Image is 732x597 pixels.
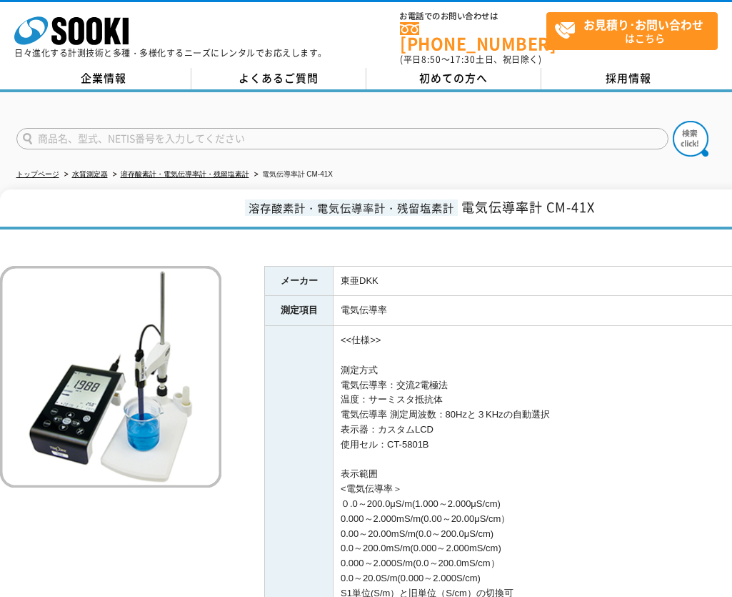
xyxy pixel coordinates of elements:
[554,13,717,49] span: はこちら
[245,199,458,216] span: 溶存酸素計・電気伝導率計・残留塩素計
[16,68,191,89] a: 企業情報
[251,167,333,182] li: 電気伝導率計 CM-41X
[366,68,541,89] a: 初めての方へ
[265,266,334,296] th: メーカー
[461,197,595,217] span: 電気伝導率計 CM-41X
[421,53,441,66] span: 8:50
[16,170,59,178] a: トップページ
[121,170,249,178] a: 溶存酸素計・電気伝導率計・残留塩素計
[541,68,716,89] a: 採用情報
[583,16,703,33] strong: お見積り･お問い合わせ
[265,296,334,326] th: 測定項目
[419,70,488,86] span: 初めての方へ
[72,170,108,178] a: 水質測定器
[400,12,546,21] span: お電話でのお問い合わせは
[450,53,476,66] span: 17:30
[673,121,708,157] img: btn_search.png
[14,49,327,57] p: 日々進化する計測技術と多種・多様化するニーズにレンタルでお応えします。
[546,12,718,50] a: お見積り･お問い合わせはこちら
[400,22,546,51] a: [PHONE_NUMBER]
[16,128,668,149] input: 商品名、型式、NETIS番号を入力してください
[400,53,541,66] span: (平日 ～ 土日、祝日除く)
[191,68,366,89] a: よくあるご質問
